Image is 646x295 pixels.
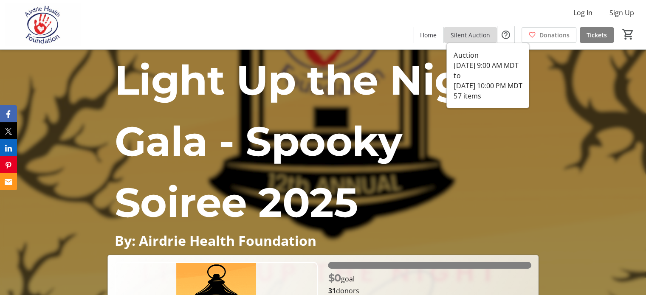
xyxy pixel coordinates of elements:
span: Log In [573,8,592,18]
a: Tickets [580,27,614,43]
div: [DATE] 9:00 AM MDT [454,60,522,70]
span: $0 [328,272,341,284]
span: Silent Auction [451,31,490,39]
div: Auction [454,50,522,60]
button: Cart [621,27,636,42]
div: to [454,70,522,81]
img: Airdrie Health Foundation's Logo [5,3,81,46]
button: Log In [567,6,599,20]
span: Home [420,31,437,39]
button: Help [497,26,514,43]
span: Sign Up [609,8,634,18]
div: [DATE] 10:00 PM MDT [454,81,522,91]
div: 57 items [454,91,522,101]
span: Tickets [587,31,607,39]
a: Donations [522,27,576,43]
a: Home [413,27,443,43]
a: Silent Auction [444,27,497,43]
div: 100% of fundraising goal reached [328,262,531,269]
span: Light Up the Night Gala - Spooky Soiree 2025 [114,55,508,227]
span: Donations [539,31,570,39]
button: Sign Up [603,6,641,20]
p: By: Airdrie Health Foundation [114,233,531,248]
p: goal [328,270,354,286]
